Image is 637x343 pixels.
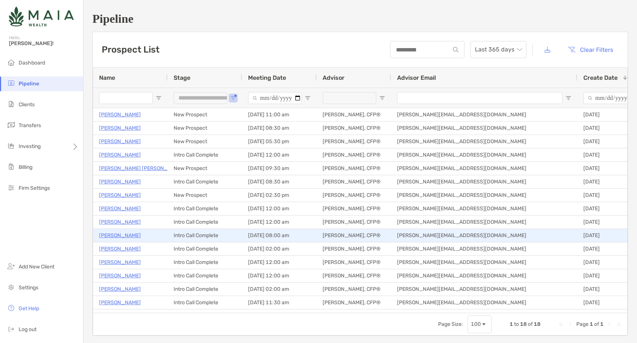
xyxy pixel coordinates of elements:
span: Settings [19,284,38,291]
a: [PERSON_NAME] [99,284,141,294]
div: [PERSON_NAME], CFP® [317,189,391,202]
button: Open Filter Menu [379,95,385,101]
a: [PERSON_NAME] [99,137,141,146]
div: [PERSON_NAME], CFP® [317,296,391,309]
div: Intro Call Complete [168,256,242,269]
span: Investing [19,143,41,150]
span: 1 [590,321,593,327]
img: clients icon [7,100,16,108]
button: Clear Filters [562,41,619,58]
img: settings icon [7,283,16,292]
p: [PERSON_NAME] [99,204,141,213]
img: firm-settings icon [7,183,16,192]
div: [PERSON_NAME], CFP® [317,162,391,175]
h3: Prospect List [102,44,159,55]
div: [PERSON_NAME][EMAIL_ADDRESS][DOMAIN_NAME] [391,189,577,202]
span: Log out [19,326,37,333]
span: to [514,321,519,327]
div: [DATE] 02:00 am [242,283,317,296]
div: [PERSON_NAME], CFP® [317,309,391,322]
div: New Prospect [168,189,242,202]
div: [DATE] 12:00 am [242,148,317,161]
span: Pipeline [19,81,39,87]
p: [PERSON_NAME] [99,244,141,254]
div: Intro Call Complete [168,215,242,229]
p: [PERSON_NAME] [99,110,141,119]
div: [PERSON_NAME][EMAIL_ADDRESS][DOMAIN_NAME] [391,256,577,269]
div: [DATE] 12:00 am [242,202,317,215]
span: Meeting Date [248,74,286,81]
span: Transfers [19,122,41,129]
div: Page Size: [438,321,463,327]
input: Create Date Filter Input [583,92,637,104]
div: Intro Call Complete [168,309,242,322]
span: Advisor [323,74,345,81]
span: Stage [174,74,190,81]
span: 18 [534,321,541,327]
div: [PERSON_NAME], CFP® [317,229,391,242]
div: [PERSON_NAME][EMAIL_ADDRESS][DOMAIN_NAME] [391,309,577,322]
a: [PERSON_NAME] [99,298,141,307]
a: [PERSON_NAME] [99,231,141,240]
img: dashboard icon [7,58,16,67]
div: First Page [558,321,564,327]
a: [PERSON_NAME] [99,311,141,321]
img: add_new_client icon [7,262,16,271]
img: investing icon [7,141,16,150]
div: Intro Call Complete [168,175,242,188]
div: [PERSON_NAME][EMAIL_ADDRESS][DOMAIN_NAME] [391,283,577,296]
span: Firm Settings [19,185,50,191]
span: Billing [19,164,32,170]
a: [PERSON_NAME] [99,123,141,133]
a: [PERSON_NAME] [99,150,141,160]
div: Intro Call Complete [168,296,242,309]
div: Intro Call Complete [168,148,242,161]
span: 1 [510,321,513,327]
div: [PERSON_NAME], CFP® [317,256,391,269]
div: [PERSON_NAME][EMAIL_ADDRESS][DOMAIN_NAME] [391,122,577,135]
button: Open Filter Menu [230,95,236,101]
div: [PERSON_NAME], CFP® [317,148,391,161]
div: [DATE] 08:00 am [242,229,317,242]
div: [PERSON_NAME][EMAIL_ADDRESS][DOMAIN_NAME] [391,296,577,309]
span: Page [576,321,589,327]
span: of [594,321,599,327]
div: New Prospect [168,135,242,148]
div: [PERSON_NAME], CFP® [317,269,391,282]
div: Last Page [615,321,621,327]
span: Add New Client [19,264,54,270]
span: Dashboard [19,60,45,66]
button: Open Filter Menu [305,95,311,101]
div: [DATE] 12:00 am [242,215,317,229]
p: [PERSON_NAME] [PERSON_NAME] [99,164,184,173]
span: Name [99,74,115,81]
span: Last 365 days [475,41,522,58]
div: [PERSON_NAME], CFP® [317,135,391,148]
a: [PERSON_NAME] [99,177,141,186]
img: logout icon [7,324,16,333]
div: [PERSON_NAME][EMAIL_ADDRESS][DOMAIN_NAME] [391,215,577,229]
div: New Prospect [168,162,242,175]
a: [PERSON_NAME] [99,271,141,280]
div: [DATE] 04:00 pm [242,309,317,322]
div: [DATE] 09:30 am [242,162,317,175]
span: Create Date [583,74,618,81]
div: [PERSON_NAME], CFP® [317,242,391,255]
span: Advisor Email [397,74,436,81]
img: transfers icon [7,120,16,129]
div: Next Page [606,321,612,327]
div: [PERSON_NAME][EMAIL_ADDRESS][DOMAIN_NAME] [391,135,577,148]
div: [PERSON_NAME], CFP® [317,108,391,121]
div: Intro Call Complete [168,269,242,282]
button: Open Filter Menu [565,95,571,101]
img: Zoe Logo [9,3,74,30]
div: New Prospect [168,108,242,121]
h1: Pipeline [92,12,628,26]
